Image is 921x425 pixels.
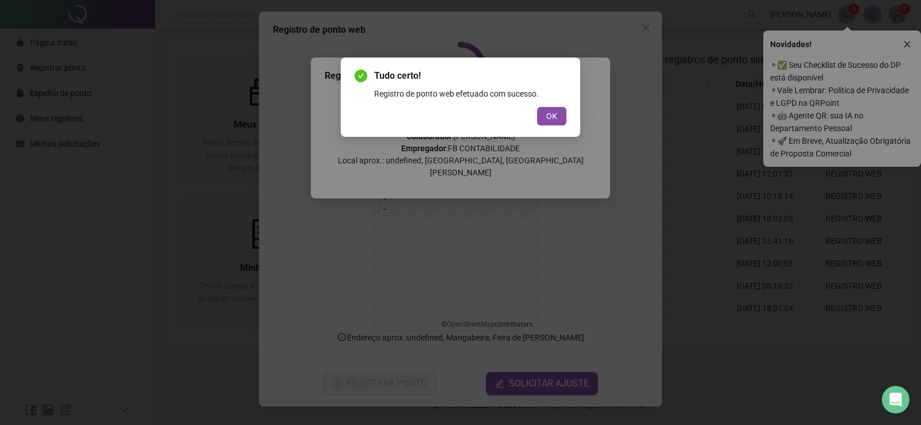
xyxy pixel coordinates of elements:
span: check-circle [355,70,367,82]
button: OK [537,107,566,125]
span: Tudo certo! [374,69,566,83]
div: Registro de ponto web efetuado com sucesso. [374,87,566,100]
span: OK [546,110,557,122]
div: Open Intercom Messenger [882,386,909,413]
